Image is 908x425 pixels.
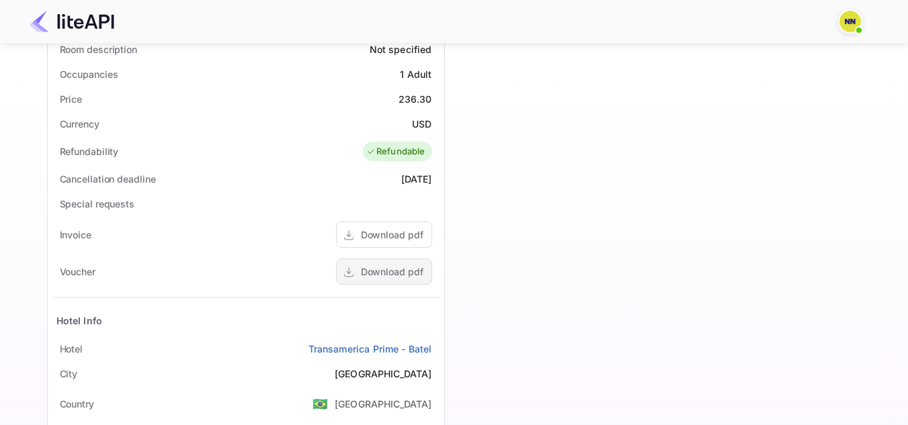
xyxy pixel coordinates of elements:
[366,145,425,158] div: Refundable
[60,228,91,242] div: Invoice
[60,342,83,356] div: Hotel
[60,42,137,56] div: Room description
[335,397,432,411] div: [GEOGRAPHIC_DATA]
[335,367,432,381] div: [GEOGRAPHIC_DATA]
[60,172,156,186] div: Cancellation deadline
[370,42,432,56] div: Not specified
[308,342,432,356] a: Transamerica Prime - Batel
[361,228,423,242] div: Download pdf
[412,117,431,131] div: USD
[401,172,432,186] div: [DATE]
[60,197,134,211] div: Special requests
[60,92,83,106] div: Price
[60,67,118,81] div: Occupancies
[313,391,328,416] span: United States
[60,117,99,131] div: Currency
[60,265,95,279] div: Voucher
[839,11,861,32] img: N/A N/A
[399,92,432,106] div: 236.30
[30,11,114,32] img: LiteAPI Logo
[400,67,431,81] div: 1 Adult
[56,314,103,328] div: Hotel Info
[361,265,423,279] div: Download pdf
[60,367,78,381] div: City
[60,144,119,158] div: Refundability
[60,397,94,411] div: Country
